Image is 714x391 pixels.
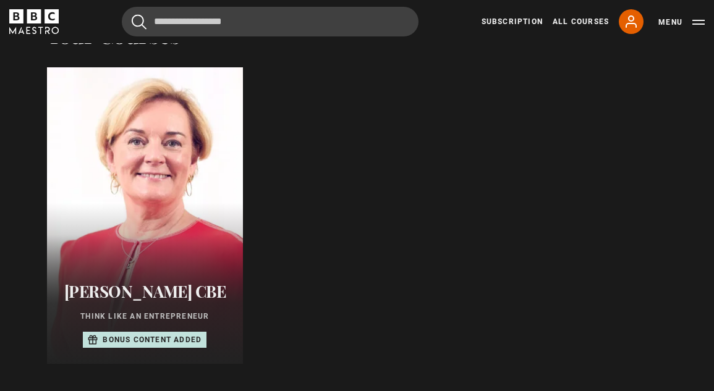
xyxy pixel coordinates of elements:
[9,9,59,34] svg: BBC Maestro
[553,16,609,27] a: All Courses
[47,67,243,364] a: [PERSON_NAME] CBE Think Like an Entrepreneur Bonus content added
[482,16,543,27] a: Subscription
[62,311,228,322] p: Think Like an Entrepreneur
[132,14,147,30] button: Submit the search query
[62,282,228,301] h2: [PERSON_NAME] CBE
[122,7,419,36] input: Search
[47,22,180,48] h2: Your Courses
[103,334,202,345] p: Bonus content added
[658,16,705,28] button: Toggle navigation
